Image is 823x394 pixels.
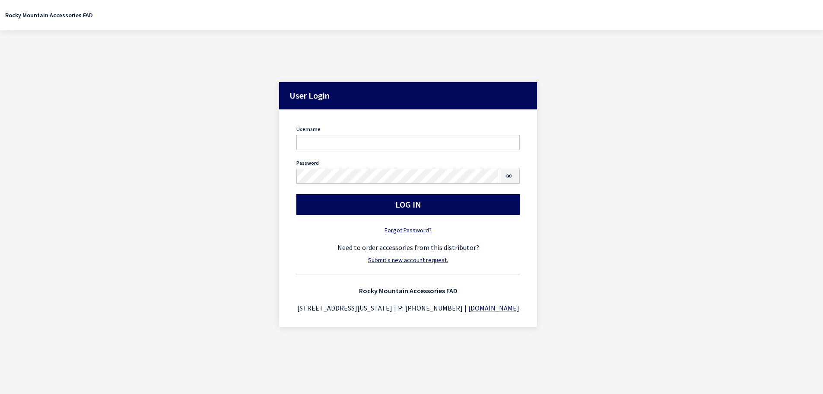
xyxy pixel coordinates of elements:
[464,304,467,312] span: |
[296,225,520,235] a: Forgot Password?
[296,194,520,215] button: Log In
[405,304,463,312] span: [PHONE_NUMBER]
[398,304,404,312] span: P:
[498,169,520,184] button: Show Password
[468,304,519,312] a: [DOMAIN_NAME]
[296,125,321,133] label: Username
[296,159,319,167] label: Password
[361,253,455,268] button: Submit a new account request.
[296,242,520,253] div: Need to order accessories from this distributor?
[297,304,392,312] span: [STREET_ADDRESS][US_STATE]
[296,285,520,296] h3: Rocky Mountain Accessories FAD
[279,82,537,109] h2: User Login
[394,304,396,312] span: |
[5,11,93,19] a: Rocky Mountain Accessories FAD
